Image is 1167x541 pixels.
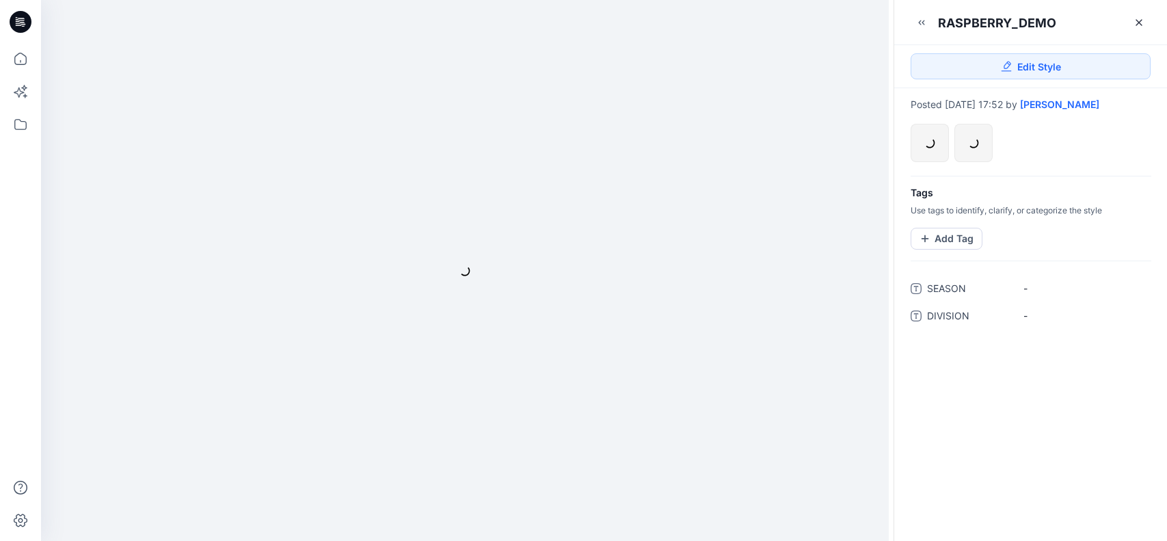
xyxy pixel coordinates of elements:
[1017,60,1061,74] span: Edit Style
[1020,99,1099,110] a: [PERSON_NAME]
[911,53,1151,79] a: Edit Style
[927,308,1009,327] span: DIVISION
[894,187,1167,199] h4: Tags
[911,99,1151,110] div: Posted [DATE] 17:52 by
[911,228,982,250] button: Add Tag
[927,280,1009,300] span: SEASON
[911,12,933,34] button: Minimize
[1128,12,1150,34] a: Close Style Presentation
[1023,281,1142,295] span: -
[1023,308,1142,323] span: -
[938,14,1056,31] div: RASPBERRY_DEMO
[894,204,1167,217] p: Use tags to identify, clarify, or categorize the style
